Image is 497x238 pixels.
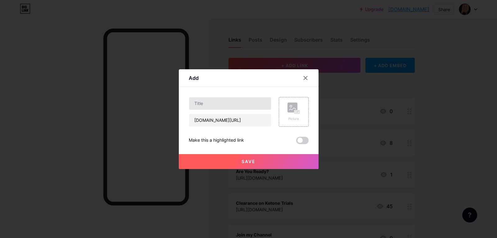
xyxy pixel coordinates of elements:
[189,74,199,82] div: Add
[242,159,255,164] span: Save
[287,117,300,121] div: Picture
[189,114,271,126] input: URL
[189,97,271,110] input: Title
[189,137,244,144] div: Make this a highlighted link
[179,154,319,169] button: Save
